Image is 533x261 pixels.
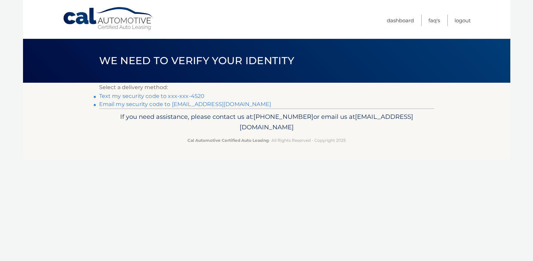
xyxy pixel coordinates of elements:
a: Cal Automotive [63,7,154,31]
strong: Cal Automotive Certified Auto Leasing [187,138,269,143]
span: We need to verify your identity [99,54,294,67]
a: FAQ's [428,15,440,26]
a: Logout [454,15,471,26]
a: Dashboard [387,15,414,26]
p: If you need assistance, please contact us at: or email us at [104,111,430,133]
a: Email my security code to [EMAIL_ADDRESS][DOMAIN_NAME] [99,101,271,107]
a: Text my security code to xxx-xxx-4520 [99,93,205,99]
span: [PHONE_NUMBER] [253,113,313,121]
p: - All Rights Reserved - Copyright 2025 [104,137,430,144]
p: Select a delivery method: [99,83,434,92]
